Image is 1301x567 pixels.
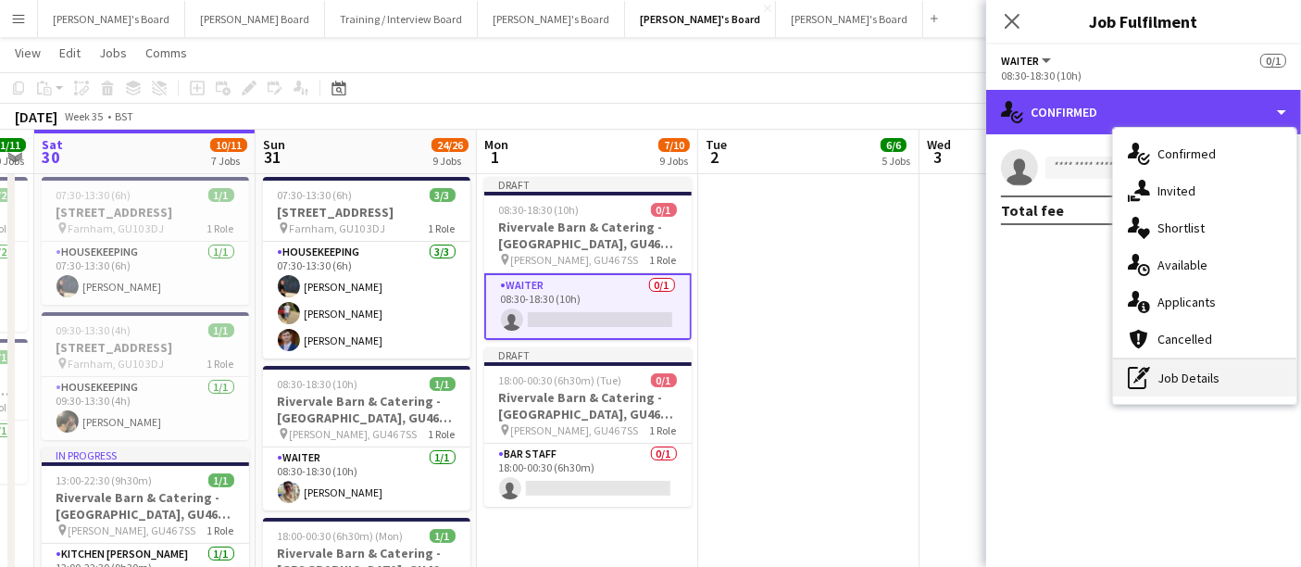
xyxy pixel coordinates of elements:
[290,427,418,441] span: [PERSON_NAME], GU46 7SS
[484,273,692,340] app-card-role: Waiter0/108:30-18:30 (10h)
[650,253,677,267] span: 1 Role
[7,41,48,65] a: View
[1113,246,1296,283] div: Available
[511,423,639,437] span: [PERSON_NAME], GU46 7SS
[325,1,478,37] button: Training / Interview Board
[482,146,508,168] span: 1
[207,357,234,371] span: 1 Role
[208,323,234,337] span: 1/1
[15,107,57,126] div: [DATE]
[69,523,196,537] span: [PERSON_NAME], GU46 7SS
[138,41,194,65] a: Comms
[208,473,234,487] span: 1/1
[56,188,131,202] span: 07:30-13:30 (6h)
[927,136,951,153] span: Wed
[430,529,456,543] span: 1/1
[185,1,325,37] button: [PERSON_NAME] Board
[499,373,622,387] span: 18:00-00:30 (6h30m) (Tue)
[706,136,727,153] span: Tue
[59,44,81,61] span: Edit
[484,347,692,362] div: Draft
[92,41,134,65] a: Jobs
[1113,172,1296,209] div: Invited
[986,90,1301,134] div: Confirmed
[69,357,165,371] span: Farnham, GU10 3DJ
[211,154,246,168] div: 7 Jobs
[42,312,249,440] app-job-card: 09:30-13:30 (4h)1/1[STREET_ADDRESS] Farnham, GU10 3DJ1 RoleHousekeeping1/109:30-13:30 (4h)[PERSON...
[430,377,456,391] span: 1/1
[42,242,249,305] app-card-role: Housekeeping1/107:30-13:30 (6h)[PERSON_NAME]
[1001,201,1064,220] div: Total fee
[881,138,907,152] span: 6/6
[290,221,386,235] span: Farnham, GU10 3DJ
[56,473,153,487] span: 13:00-22:30 (9h30m)
[924,146,951,168] span: 3
[882,154,910,168] div: 5 Jobs
[1001,54,1054,68] button: Waiter
[278,188,353,202] span: 07:30-13:30 (6h)
[658,138,690,152] span: 7/10
[429,221,456,235] span: 1 Role
[1001,69,1286,82] div: 08:30-18:30 (10h)
[703,146,727,168] span: 2
[42,177,249,305] app-job-card: 07:30-13:30 (6h)1/1[STREET_ADDRESS] Farnham, GU10 3DJ1 RoleHousekeeping1/107:30-13:30 (6h)[PERSON...
[484,444,692,507] app-card-role: BAR STAFF0/118:00-00:30 (6h30m)
[61,109,107,123] span: Week 35
[1113,283,1296,321] div: Applicants
[263,447,470,510] app-card-role: Waiter1/108:30-18:30 (10h)[PERSON_NAME]
[99,44,127,61] span: Jobs
[432,138,469,152] span: 24/26
[1113,209,1296,246] div: Shortlist
[776,1,923,37] button: [PERSON_NAME]'s Board
[986,9,1301,33] h3: Job Fulfilment
[511,253,639,267] span: [PERSON_NAME], GU46 7SS
[210,138,247,152] span: 10/11
[42,377,249,440] app-card-role: Housekeeping1/109:30-13:30 (4h)[PERSON_NAME]
[432,154,468,168] div: 9 Jobs
[42,489,249,523] h3: Rivervale Barn & Catering - [GEOGRAPHIC_DATA], GU46 7SS
[1113,321,1296,358] div: Cancelled
[263,177,470,359] app-job-card: 07:30-13:30 (6h)3/3[STREET_ADDRESS] Farnham, GU10 3DJ1 RoleHousekeeping3/307:30-13:30 (6h)[PERSON...
[484,177,692,340] app-job-card: Draft08:30-18:30 (10h)0/1Rivervale Barn & Catering - [GEOGRAPHIC_DATA], GU46 7SS [PERSON_NAME], G...
[499,203,580,217] span: 08:30-18:30 (10h)
[208,188,234,202] span: 1/1
[625,1,776,37] button: [PERSON_NAME]'s Board
[42,447,249,462] div: In progress
[42,204,249,220] h3: [STREET_ADDRESS]
[430,188,456,202] span: 3/3
[15,44,41,61] span: View
[478,1,625,37] button: [PERSON_NAME]'s Board
[263,393,470,426] h3: Rivervale Barn & Catering - [GEOGRAPHIC_DATA], GU46 7SS
[650,423,677,437] span: 1 Role
[263,136,285,153] span: Sun
[52,41,88,65] a: Edit
[429,427,456,441] span: 1 Role
[56,323,131,337] span: 09:30-13:30 (4h)
[1001,54,1039,68] span: Waiter
[207,221,234,235] span: 1 Role
[115,109,133,123] div: BST
[263,242,470,359] app-card-role: Housekeeping3/307:30-13:30 (6h)[PERSON_NAME][PERSON_NAME][PERSON_NAME]
[42,339,249,356] h3: [STREET_ADDRESS]
[263,204,470,220] h3: [STREET_ADDRESS]
[484,136,508,153] span: Mon
[484,389,692,422] h3: Rivervale Barn & Catering - [GEOGRAPHIC_DATA], GU46 7SS
[1260,54,1286,68] span: 0/1
[651,203,677,217] span: 0/1
[42,136,63,153] span: Sat
[278,377,358,391] span: 08:30-18:30 (10h)
[207,523,234,537] span: 1 Role
[484,177,692,192] div: Draft
[484,347,692,507] app-job-card: Draft18:00-00:30 (6h30m) (Tue)0/1Rivervale Barn & Catering - [GEOGRAPHIC_DATA], GU46 7SS [PERSON_...
[651,373,677,387] span: 0/1
[39,146,63,168] span: 30
[145,44,187,61] span: Comms
[38,1,185,37] button: [PERSON_NAME]'s Board
[263,366,470,510] app-job-card: 08:30-18:30 (10h)1/1Rivervale Barn & Catering - [GEOGRAPHIC_DATA], GU46 7SS [PERSON_NAME], GU46 7...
